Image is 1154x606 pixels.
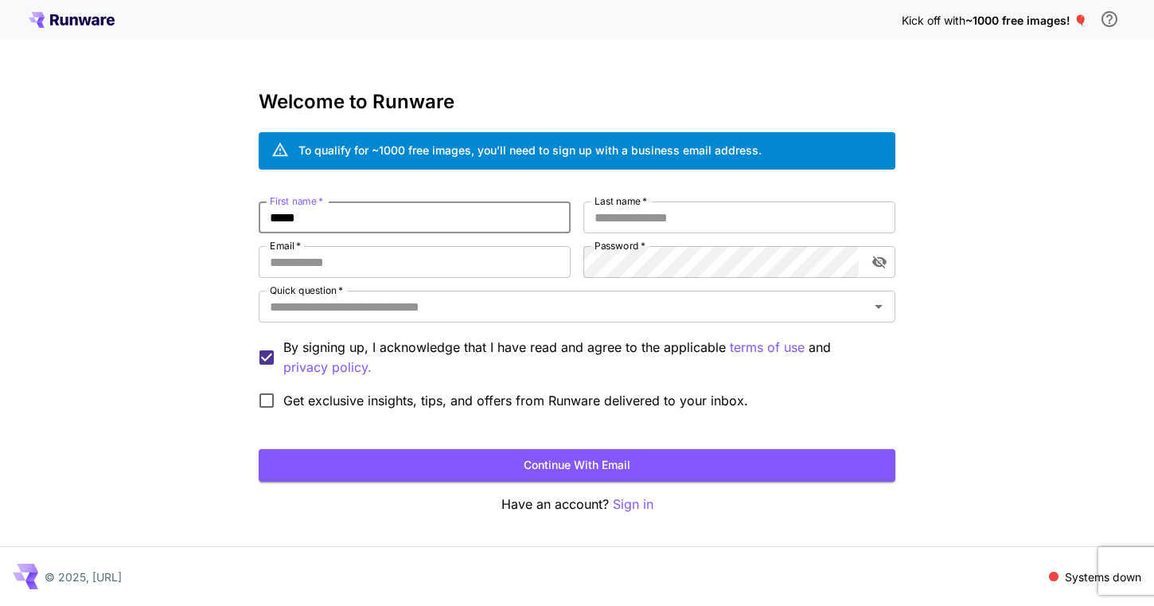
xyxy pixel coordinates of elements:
[613,495,653,514] button: Sign in
[283,391,748,410] span: Get exclusive insights, tips, and offers from Runware delivered to your inbox.
[298,142,762,158] div: To qualify for ~1000 free images, you’ll need to sign up with a business email address.
[965,14,1087,27] span: ~1000 free images! 🎈
[1094,3,1125,35] button: In order to qualify for free credit, you need to sign up with a business email address and click ...
[259,495,895,514] p: Have an account?
[283,358,372,377] button: By signing up, I acknowledge that I have read and agree to the applicable terms of use and
[270,194,323,208] label: First name
[595,194,647,208] label: Last name
[1065,569,1141,585] p: Systems down
[730,338,805,358] p: terms of use
[865,248,894,276] button: toggle password visibility
[270,239,301,252] label: Email
[867,295,890,318] button: Open
[283,338,883,377] p: By signing up, I acknowledge that I have read and agree to the applicable and
[730,338,805,358] button: By signing up, I acknowledge that I have read and agree to the applicable and privacy policy.
[270,283,343,297] label: Quick question
[259,449,895,482] button: Continue with email
[595,239,645,252] label: Password
[259,91,895,113] h3: Welcome to Runware
[45,569,122,585] p: © 2025, [URL]
[283,358,372,377] p: privacy policy.
[902,14,965,27] span: Kick off with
